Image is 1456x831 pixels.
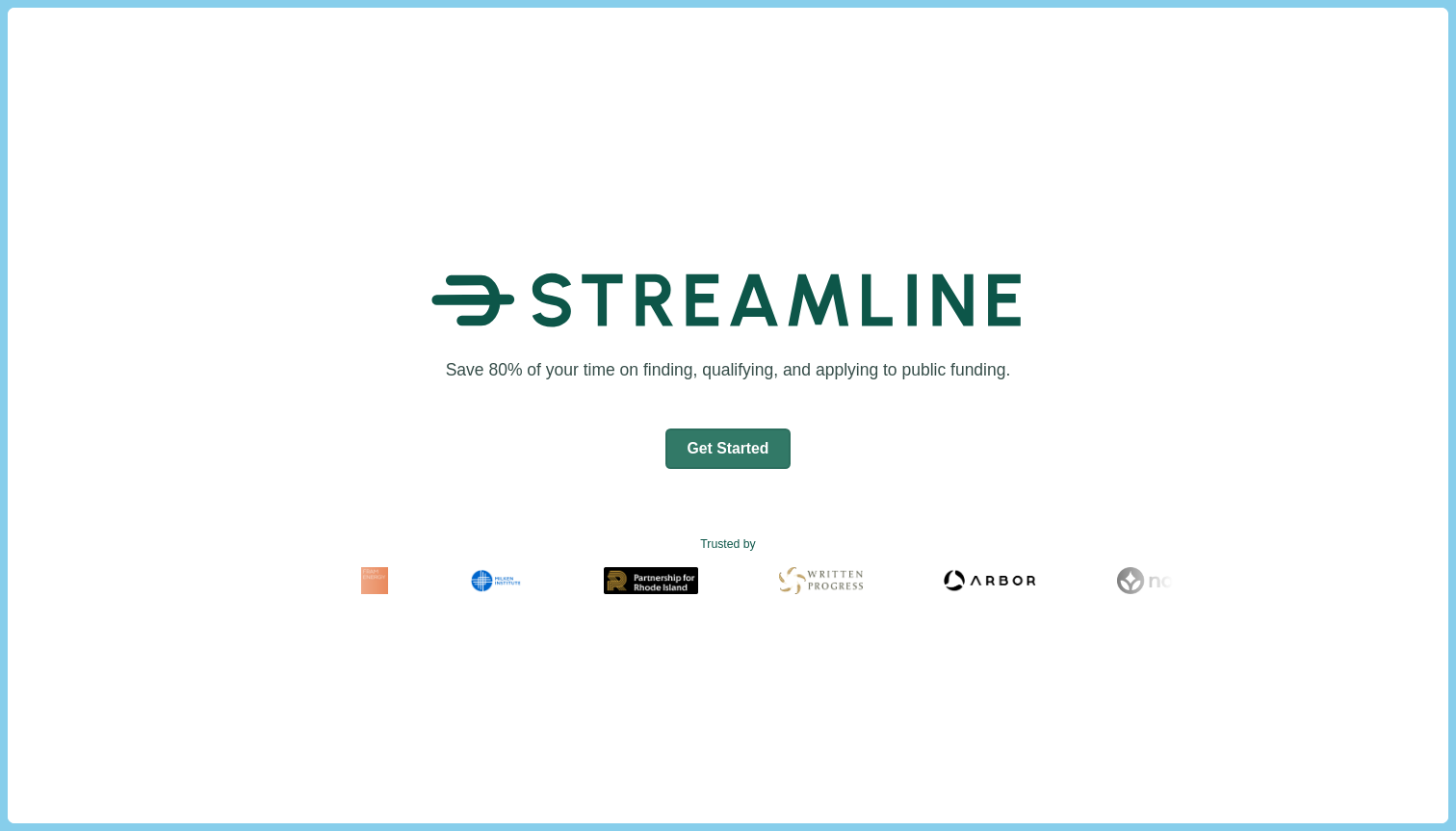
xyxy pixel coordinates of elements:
[431,247,1025,354] img: Streamline Climate Logo
[1111,567,1191,594] img: Noya Logo
[773,567,857,594] img: Written Progress Logo
[355,567,382,594] img: Fram Energy Logo
[598,567,692,594] img: Partnership for Rhode Island Logo
[463,567,517,594] img: Milken Institute Logo
[700,536,755,554] text: Trusted by
[665,428,792,469] button: Get Started
[439,358,1017,382] h1: Save 80% of your time on finding, qualifying, and applying to public funding.
[938,567,1030,594] img: Arbor Logo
